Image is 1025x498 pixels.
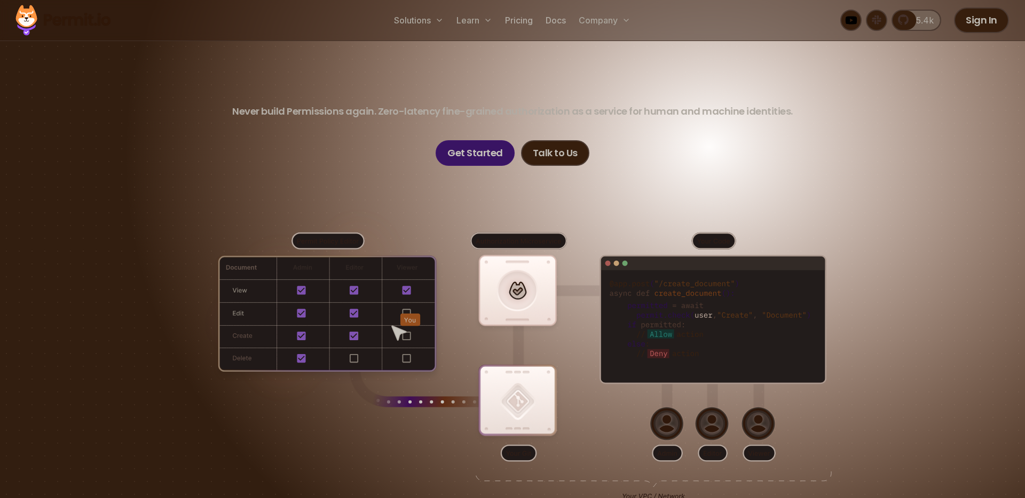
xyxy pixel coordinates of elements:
a: Docs [541,10,570,31]
a: Sign In [954,7,1009,33]
button: Company [574,10,635,31]
a: Talk to Us [521,140,589,166]
a: 5.4k [892,10,941,31]
span: 5.4k [910,14,934,27]
button: Solutions [390,10,448,31]
span: Permissions for The AI Era [309,42,716,89]
a: Pricing [501,10,537,31]
p: Never build Permissions again. Zero-latency fine-grained authorization as a service for human and... [232,104,793,119]
img: Permit logo [11,2,115,38]
a: Get Started [436,140,515,166]
button: Learn [452,10,496,31]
